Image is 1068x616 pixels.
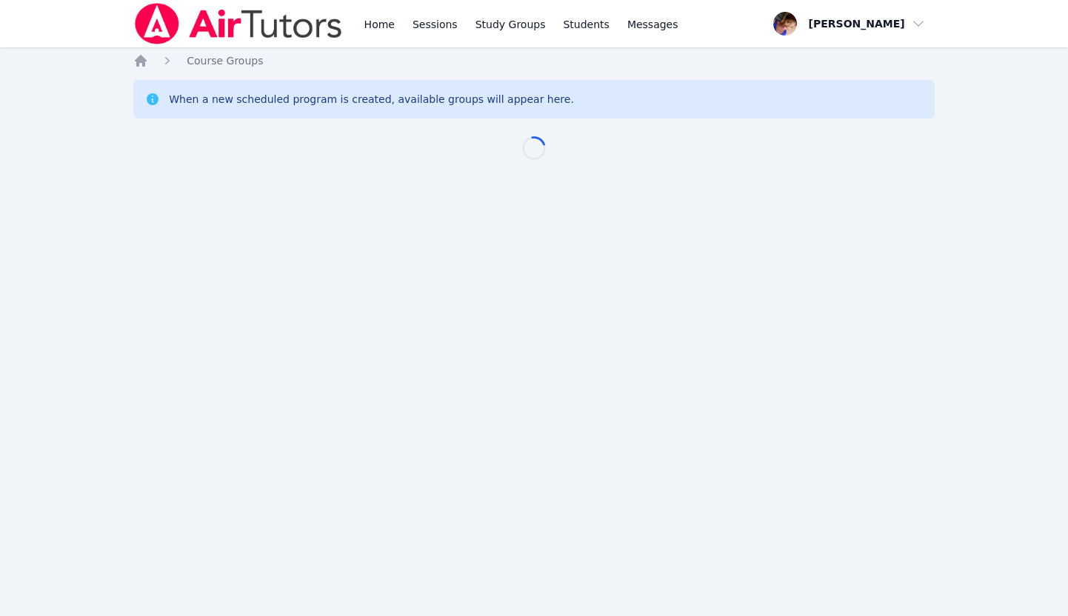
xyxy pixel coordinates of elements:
span: Course Groups [187,55,263,67]
span: Messages [627,17,678,32]
nav: Breadcrumb [133,53,935,68]
img: Air Tutors [133,3,343,44]
a: Course Groups [187,53,263,68]
div: When a new scheduled program is created, available groups will appear here. [169,92,574,107]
